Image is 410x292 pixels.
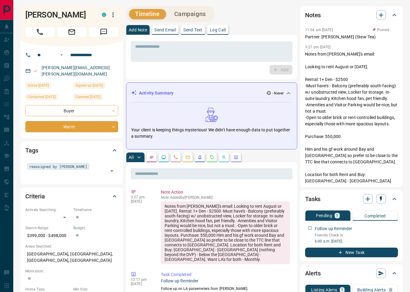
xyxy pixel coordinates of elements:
svg: Agent Actions [234,155,238,160]
p: Your client is keeping things mysterious! We didn't have enough data to put together a summary. [131,127,292,140]
p: Notes from [PERSON_NAME]'s email: Looking to rent August or [DATE]. Rental: 1+ Den - $2500 -Must ... [305,51,398,210]
div: Wed Jul 03 2024 [25,94,70,102]
h2: Tags [25,146,38,155]
svg: Requests [210,155,214,160]
h2: Alerts [305,268,321,278]
p: 1 [341,288,343,292]
p: Areas Searched: [25,244,118,249]
p: Follow up on LA paraemeters from [PERSON_NAME]. [161,286,290,291]
div: Alerts [305,266,398,281]
p: Add Note [129,28,147,32]
p: - Never [272,91,284,96]
span: Signed up [DATE] [75,82,103,88]
span: Email [57,27,86,37]
svg: Opportunities [222,155,226,160]
p: Follow up Reminder [161,278,290,284]
p: Friendly Check in [315,233,398,238]
svg: Email Verified [33,69,37,73]
p: 3:27 pm [DATE] [305,45,331,49]
p: Listing Alerts [311,288,337,292]
button: New Task [305,248,398,257]
span: Active [DATE] [27,82,49,88]
p: Timeframe: [73,207,118,213]
svg: Lead Browsing Activity [161,155,166,160]
p: Pending [316,213,332,218]
div: Notes from [PERSON_NAME]'s email: Looking to rent August or [DATE]. Rental: 1+ Den - $2500 -Must ... [161,201,290,264]
button: Campaigns [168,9,212,19]
p: Note Action [161,189,290,195]
svg: Calls [173,155,178,160]
p: [GEOGRAPHIC_DATA], [GEOGRAPHIC_DATA], [GEOGRAPHIC_DATA], [GEOGRAPHIC_DATA] [25,249,118,265]
span: Claimed [DATE] [75,94,100,100]
p: 12:17 pm [131,278,152,282]
p: Partner: [PERSON_NAME] (Stew-Tea) [305,34,398,40]
div: Tue Jul 02 2024 [25,82,70,91]
svg: Listing Alerts [197,155,202,160]
p: $399,000 - $498,000 [25,231,70,241]
p: [DATE] [131,199,152,204]
p: 6:00 a.m. [DATE] [315,239,398,244]
p: 3:27 pm [131,195,152,199]
p: Follow up Reminder [315,226,352,232]
p: 11:04 am [DATE] [305,28,333,32]
p: 1 [336,213,338,218]
div: Tags [25,143,118,158]
p: Completed [364,214,386,218]
p: Min Size: [73,287,118,292]
div: Activity Summary- Never [131,88,292,99]
p: Home Type: [25,287,70,292]
p: Log Call [210,28,226,32]
span: Call [25,27,54,37]
h1: [PERSON_NAME] [25,10,93,20]
div: Criteria [25,189,118,204]
p: Actively Searching: [25,207,70,213]
div: Tue Jul 02 2024 [73,94,118,102]
h2: Criteria [25,191,45,201]
svg: Emails [185,155,190,160]
p: All [129,155,134,159]
p: Activity Summary [139,90,173,96]
button: Open [58,51,65,59]
span: Contacted [DATE] [27,94,56,100]
p: Send Text [183,28,203,32]
p: [DATE] [131,282,152,286]
span: reassigned by [PERSON_NAME] [29,163,87,169]
p: Motivation: [25,268,118,274]
svg: Notes [149,155,154,160]
button: Timeline [129,9,166,19]
p: Note Added by [PERSON_NAME] [161,195,290,200]
div: Fri May 19 2023 [73,82,118,91]
button: Open [108,167,116,175]
p: Budget: [73,225,118,231]
a: [PERSON_NAME][EMAIL_ADDRESS][PERSON_NAME][DOMAIN_NAME] [42,65,110,76]
p: 0 [389,288,392,292]
span: Message [89,27,118,37]
p: Task Completed [161,271,290,278]
div: Tasks [305,192,398,206]
div: Notes [305,8,398,22]
button: Pinned [372,27,389,33]
p: Search Range: [25,225,70,231]
p: Send Email [154,28,176,32]
h2: Tasks [305,194,320,204]
div: Warm [25,121,118,132]
div: Buyer [25,105,118,116]
p: Building Alerts [357,288,386,292]
h2: Notes [305,10,321,20]
div: condos.ca [102,13,106,17]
